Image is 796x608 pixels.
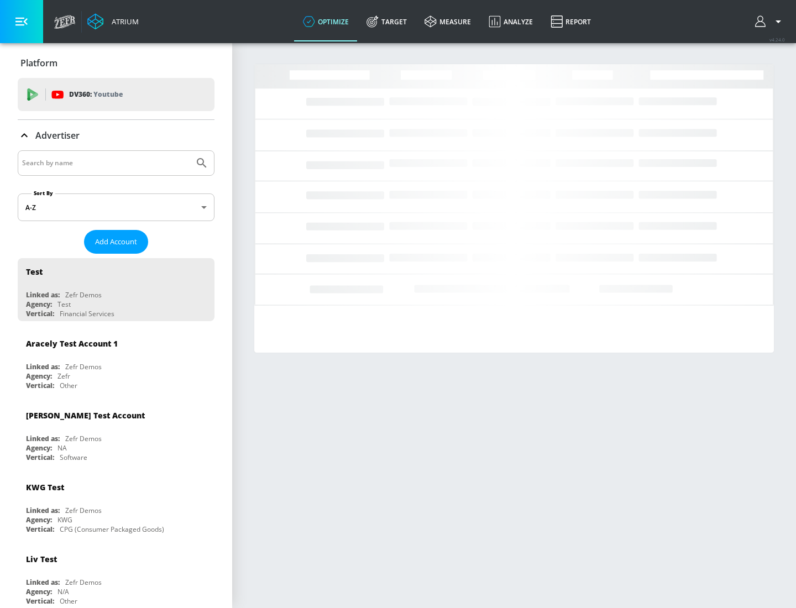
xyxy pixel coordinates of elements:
[93,88,123,100] p: Youtube
[26,410,145,421] div: [PERSON_NAME] Test Account
[65,290,102,300] div: Zefr Demos
[65,362,102,371] div: Zefr Demos
[26,515,52,525] div: Agency:
[18,78,214,111] div: DV360: Youtube
[20,57,57,69] p: Platform
[18,474,214,537] div: KWG TestLinked as:Zefr DemosAgency:KWGVertical:CPG (Consumer Packaged Goods)
[542,2,600,41] a: Report
[65,578,102,587] div: Zefr Demos
[26,443,52,453] div: Agency:
[18,258,214,321] div: TestLinked as:Zefr DemosAgency:TestVertical:Financial Services
[60,309,114,318] div: Financial Services
[18,330,214,393] div: Aracely Test Account 1Linked as:Zefr DemosAgency:ZefrVertical:Other
[26,434,60,443] div: Linked as:
[57,515,72,525] div: KWG
[26,525,54,534] div: Vertical:
[57,300,71,309] div: Test
[60,381,77,390] div: Other
[26,300,52,309] div: Agency:
[294,2,358,41] a: optimize
[57,371,70,381] div: Zefr
[95,235,137,248] span: Add Account
[26,338,118,349] div: Aracely Test Account 1
[18,120,214,151] div: Advertiser
[32,190,55,197] label: Sort By
[69,88,123,101] p: DV360:
[26,554,57,564] div: Liv Test
[26,453,54,462] div: Vertical:
[26,381,54,390] div: Vertical:
[26,578,60,587] div: Linked as:
[18,193,214,221] div: A-Z
[60,525,164,534] div: CPG (Consumer Packaged Goods)
[107,17,139,27] div: Atrium
[84,230,148,254] button: Add Account
[18,402,214,465] div: [PERSON_NAME] Test AccountLinked as:Zefr DemosAgency:NAVertical:Software
[35,129,80,141] p: Advertiser
[65,434,102,443] div: Zefr Demos
[26,596,54,606] div: Vertical:
[65,506,102,515] div: Zefr Demos
[358,2,416,41] a: Target
[26,290,60,300] div: Linked as:
[60,596,77,606] div: Other
[26,371,52,381] div: Agency:
[57,443,67,453] div: NA
[480,2,542,41] a: Analyze
[26,362,60,371] div: Linked as:
[87,13,139,30] a: Atrium
[416,2,480,41] a: measure
[22,156,190,170] input: Search by name
[57,587,69,596] div: N/A
[60,453,87,462] div: Software
[26,482,64,492] div: KWG Test
[18,48,214,78] div: Platform
[26,506,60,515] div: Linked as:
[26,266,43,277] div: Test
[769,36,785,43] span: v 4.24.0
[26,587,52,596] div: Agency:
[26,309,54,318] div: Vertical:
